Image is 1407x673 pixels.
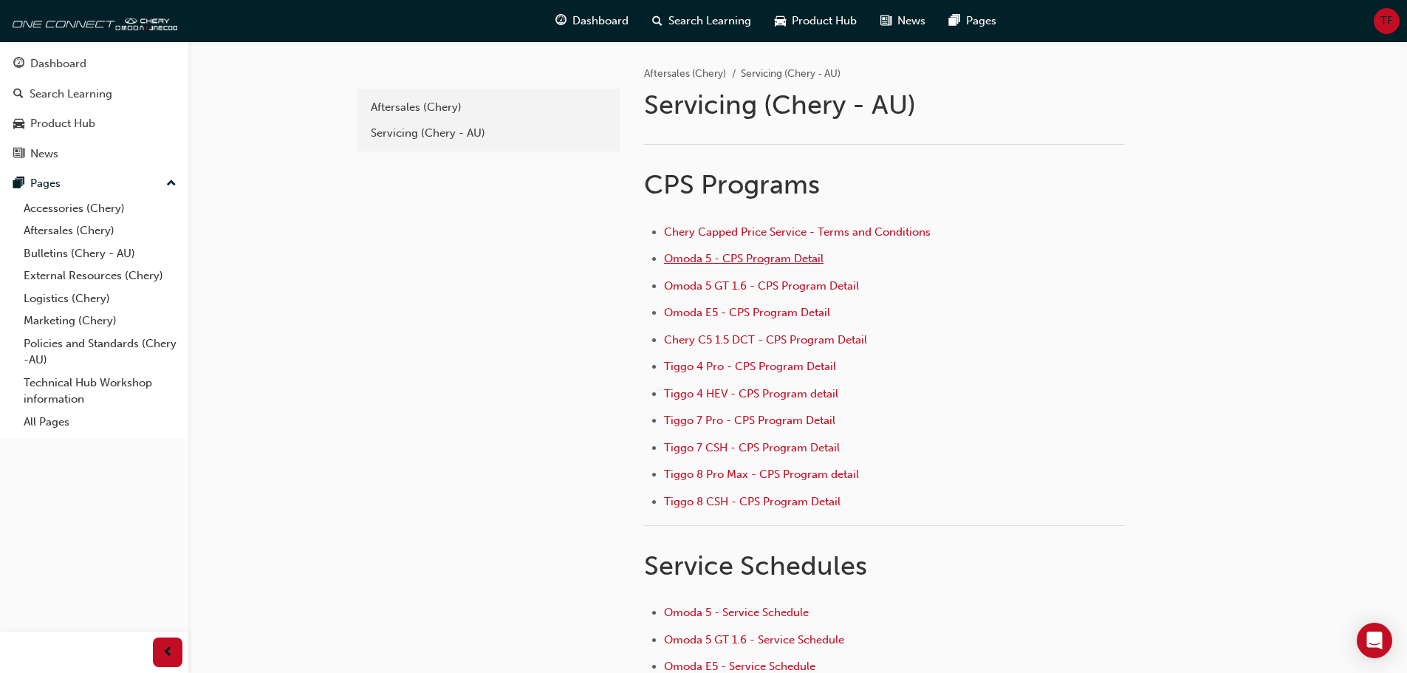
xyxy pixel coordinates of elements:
[18,242,182,265] a: Bulletins (Chery - AU)
[792,13,857,30] span: Product Hub
[664,225,931,239] a: Chery Capped Price Service - Terms and Conditions
[13,117,24,131] span: car-icon
[664,360,836,373] a: Tiggo 4 Pro - CPS Program Detail
[18,332,182,372] a: Policies and Standards (Chery -AU)
[664,660,815,673] a: Omoda E5 - Service Schedule
[664,468,859,481] a: Tiggo 8 Pro Max - CPS Program detail
[937,6,1008,36] a: pages-iconPages
[644,550,867,581] span: Service Schedules
[30,115,95,132] div: Product Hub
[966,13,996,30] span: Pages
[1357,623,1392,658] div: Open Intercom Messenger
[664,441,840,454] a: Tiggo 7 CSH - CPS Program Detail
[6,170,182,197] button: Pages
[949,12,960,30] span: pages-icon
[6,47,182,170] button: DashboardSearch LearningProduct HubNews
[18,197,182,220] a: Accessories (Chery)
[30,55,86,72] div: Dashboard
[664,279,859,293] a: Omoda 5 GT 1.6 - CPS Program Detail
[644,89,1129,121] h1: Servicing (Chery - AU)
[371,125,607,142] div: Servicing (Chery - AU)
[897,13,925,30] span: News
[166,174,177,194] span: up-icon
[644,67,726,80] a: Aftersales (Chery)
[13,88,24,101] span: search-icon
[18,372,182,411] a: Technical Hub Workshop information
[363,95,615,120] a: Aftersales (Chery)
[6,50,182,78] a: Dashboard
[18,310,182,332] a: Marketing (Chery)
[555,12,566,30] span: guage-icon
[572,13,629,30] span: Dashboard
[13,148,24,161] span: news-icon
[13,58,24,71] span: guage-icon
[880,12,891,30] span: news-icon
[664,333,867,346] a: Chery C5 1.5 DCT - CPS Program Detail
[30,86,112,103] div: Search Learning
[664,633,844,646] a: Omoda 5 GT 1.6 - Service Schedule
[30,175,61,192] div: Pages
[6,81,182,108] a: Search Learning
[652,12,663,30] span: search-icon
[363,120,615,146] a: Servicing (Chery - AU)
[763,6,869,36] a: car-iconProduct Hub
[869,6,937,36] a: news-iconNews
[1374,8,1400,34] button: TF
[664,387,838,400] a: Tiggo 4 HEV - CPS Program detail
[18,411,182,434] a: All Pages
[18,219,182,242] a: Aftersales (Chery)
[544,6,640,36] a: guage-iconDashboard
[741,66,841,83] li: Servicing (Chery - AU)
[1380,13,1393,30] span: TF
[162,643,174,662] span: prev-icon
[30,146,58,163] div: News
[644,168,820,200] span: CPS Programs
[6,110,182,137] a: Product Hub
[371,99,607,116] div: Aftersales (Chery)
[668,13,751,30] span: Search Learning
[18,264,182,287] a: External Resources (Chery)
[18,287,182,310] a: Logistics (Chery)
[664,606,809,619] a: Omoda 5 - Service Schedule
[664,414,835,427] a: Tiggo 7 Pro - CPS Program Detail
[775,12,786,30] span: car-icon
[640,6,763,36] a: search-iconSearch Learning
[7,6,177,35] img: oneconnect
[664,252,824,265] a: Omoda 5 - CPS Program Detail
[6,140,182,168] a: News
[13,177,24,191] span: pages-icon
[664,306,830,319] a: Omoda E5 - CPS Program Detail
[664,495,841,508] a: Tiggo 8 CSH - CPS Program Detail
